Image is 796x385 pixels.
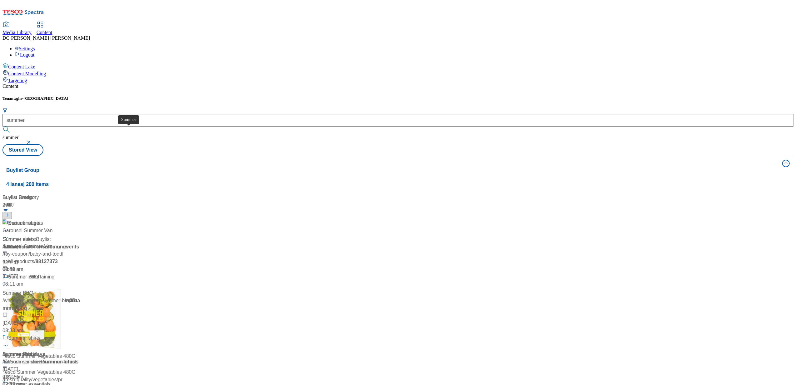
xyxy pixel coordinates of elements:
a: Media Library [2,22,32,35]
div: 08:33 am [2,327,81,334]
div: [DATE] [2,373,81,381]
div: 10:21 am [2,266,81,273]
span: / fnf-buylists [2,244,28,249]
span: Media Library [2,30,32,35]
div: Summer shirts [2,351,35,358]
span: / fnf-shirts [28,244,48,249]
span: Content [37,30,52,35]
div: Summer BBQ [2,289,33,297]
div: Summer shirts [8,334,40,342]
div: [DATE] [2,319,81,327]
div: Summer shirts Buylist [2,236,51,243]
div: Summer BBQ [8,273,39,281]
div: Buylist Category [2,194,81,201]
svg: Search Filters [2,108,7,113]
a: Content Modelling [2,70,794,77]
button: Buylist Group4 lanes| 200 items [2,156,794,191]
span: / summer-shirts [9,359,42,364]
span: summer [2,135,19,140]
div: [DATE] [2,258,81,266]
button: Stored View [2,144,43,156]
div: Summer shirts [8,219,40,227]
div: 261 [2,201,81,209]
span: / whoosh-summer [2,298,41,303]
span: Content Lake [8,64,35,69]
span: [PERSON_NAME] [PERSON_NAME] [9,35,90,41]
span: DC [2,35,9,41]
a: Logout [15,52,34,57]
span: / summer [48,244,69,249]
h5: Tenant: [2,96,794,101]
span: Targeting [8,78,27,83]
a: Content Lake [2,63,794,70]
span: / summer-bbq [2,298,77,311]
span: / summer-shirts [42,359,79,364]
input: Search [2,114,794,127]
span: / summer-bbq [41,298,70,303]
a: Settings [15,46,35,51]
div: Content [2,83,794,89]
span: / fnf [2,359,9,364]
a: Targeting [2,77,794,83]
span: Content Modelling [8,71,46,76]
a: Content [37,22,52,35]
span: ghs-[GEOGRAPHIC_DATA] [16,96,68,101]
h4: Buylist Group [6,167,779,174]
span: 4 lanes | 200 items [6,182,49,187]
